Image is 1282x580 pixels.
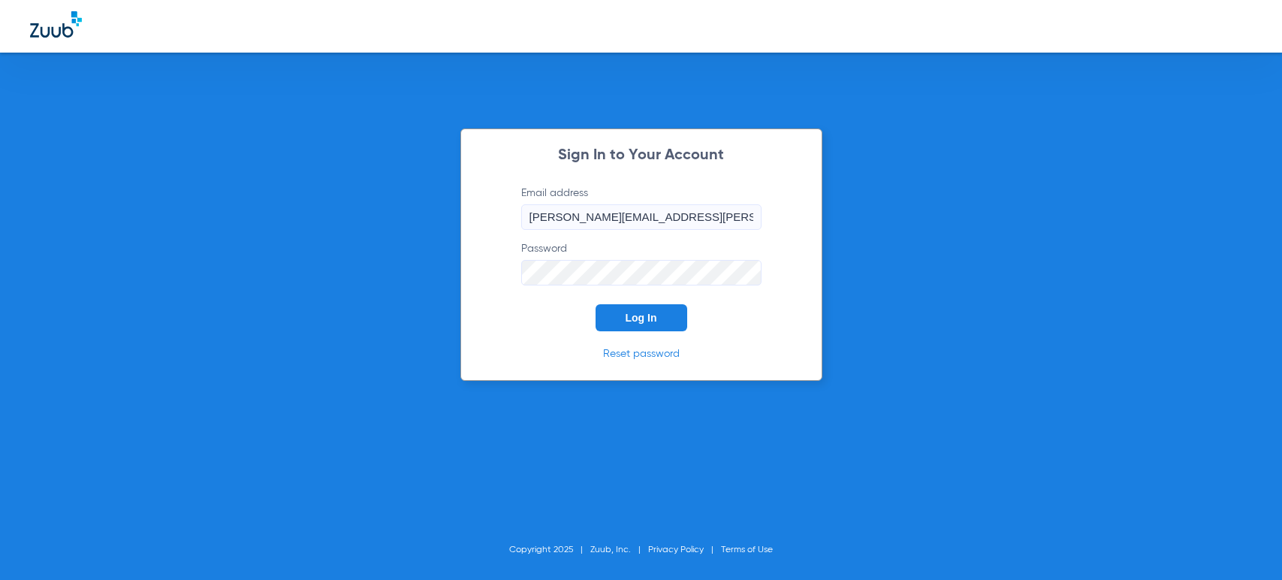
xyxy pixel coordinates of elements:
button: Log In [596,304,687,331]
a: Reset password [603,349,680,359]
label: Email address [521,186,762,230]
li: Zuub, Inc. [590,542,648,557]
li: Copyright 2025 [509,542,590,557]
input: Password [521,260,762,285]
span: Log In [626,312,657,324]
h2: Sign In to Your Account [499,148,784,163]
input: Email address [521,204,762,230]
a: Terms of Use [721,545,773,554]
iframe: Chat Widget [1207,508,1282,580]
a: Privacy Policy [648,545,704,554]
label: Password [521,241,762,285]
img: Zuub Logo [30,11,82,38]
